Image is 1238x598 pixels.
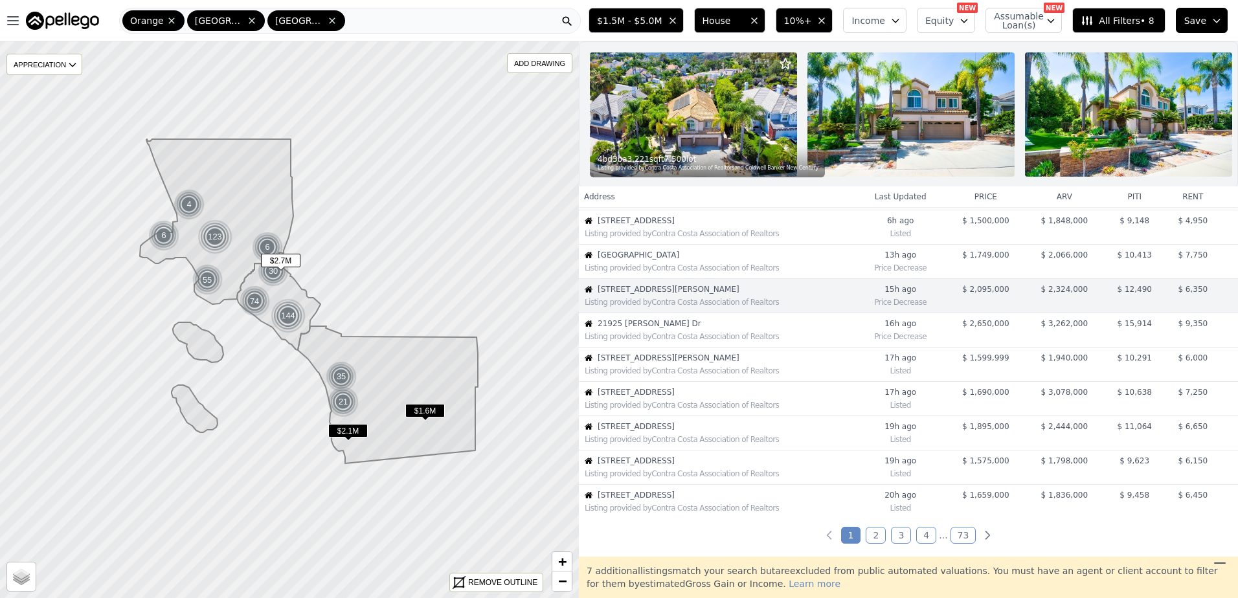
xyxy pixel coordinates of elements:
[1081,14,1154,27] span: All Filters • 8
[1178,491,1208,500] span: $ 6,450
[585,217,592,225] img: House
[1104,186,1165,207] th: piti
[1041,456,1088,465] span: $ 1,798,000
[585,251,592,259] img: House
[981,529,994,542] a: Next page
[664,154,686,164] span: 7,500
[328,386,359,417] div: 21
[1178,319,1208,328] span: $ 9,350
[860,363,941,376] div: Listed
[579,529,1238,542] ul: Pagination
[261,254,300,272] div: $2.7M
[598,353,854,363] span: [STREET_ADDRESS][PERSON_NAME]
[552,552,572,571] a: Zoom in
[597,14,662,27] span: $1.5M - $5.0M
[807,52,1015,177] img: Property Photo 2
[1178,353,1208,362] span: $ 6,000
[468,577,537,588] div: REMOVE OUTLINE
[1178,388,1208,397] span: $ 7,250
[1041,216,1088,225] span: $ 1,848,000
[585,320,592,327] img: House
[776,8,833,33] button: 10%+
[962,422,1009,431] span: $ 1,895,000
[962,285,1009,294] span: $ 2,095,000
[891,527,911,544] a: Page 3
[585,469,854,479] div: Listing provided by Contra Costa Association of Realtors
[962,250,1009,260] span: $ 1,749,000
[261,254,300,267] span: $2.7M
[558,573,567,589] span: −
[598,154,818,164] div: 4 bd 3 ba sqft lot
[405,404,445,417] span: $1.6M
[866,527,886,544] a: Page 2
[238,285,271,318] div: 74
[985,8,1062,33] button: Assumable Loan(s)
[252,232,283,263] div: 6
[1178,216,1208,225] span: $ 4,950
[1120,216,1149,225] span: $ 9,148
[148,220,179,251] div: 6
[1118,388,1152,397] span: $ 10,638
[1120,491,1149,500] span: $ 9,458
[328,386,359,417] img: g1.png
[916,527,936,544] a: Page 4
[598,490,854,500] span: [STREET_ADDRESS]
[579,557,1238,598] div: 7 additional listing s match your search but are excluded from public automated valuations. You m...
[598,456,854,466] span: [STREET_ADDRESS]
[860,294,941,307] div: Price Decrease
[585,285,592,293] img: House
[275,14,324,27] span: [GEOGRAPHIC_DATA]
[947,186,1026,207] th: price
[1118,353,1152,362] span: $ 10,291
[585,263,854,273] div: Listing provided by Contra Costa Association of Realtors
[962,216,1009,225] span: $ 1,500,000
[238,285,272,318] img: g2.png
[585,297,854,307] div: Listing provided by Contra Costa Association of Realtors
[860,432,941,445] div: Listed
[860,329,941,342] div: Price Decrease
[860,421,941,432] time: 2025-10-01 02:43
[585,434,854,445] div: Listing provided by Contra Costa Association of Realtors
[860,318,941,329] time: 2025-10-01 05:59
[1118,285,1152,294] span: $ 12,490
[1025,52,1232,177] img: Property Photo 3
[789,579,840,589] span: Learn more
[994,12,1035,30] span: Assumable Loan(s)
[405,404,445,423] div: $1.6M
[552,571,572,591] a: Zoom out
[1041,285,1088,294] span: $ 2,324,000
[951,527,976,544] a: Page 73
[130,14,164,27] span: Orange
[258,256,289,287] img: g1.png
[195,14,244,27] span: [GEOGRAPHIC_DATA]
[508,54,572,72] div: ADD DRAWING
[703,14,744,27] span: House
[271,298,306,333] img: g3.png
[26,12,99,30] img: Pellego
[1178,456,1208,465] span: $ 6,150
[1118,250,1152,260] span: $ 10,413
[148,220,180,251] img: g1.png
[585,503,854,513] div: Listing provided by Contra Costa Association of Realtors
[585,423,592,430] img: House
[1184,14,1206,27] span: Save
[1178,285,1208,294] span: $ 6,350
[860,216,941,226] time: 2025-10-01 15:40
[925,14,954,27] span: Equity
[823,529,836,542] a: Previous page
[917,8,975,33] button: Equity
[860,260,941,273] div: Price Decrease
[860,387,941,397] time: 2025-10-01 05:00
[191,263,224,296] div: 55
[598,164,818,172] div: Listing provided by Contra Costa Association of Realtors and Coldwell Banker New Century
[1041,353,1088,362] span: $ 1,940,000
[258,256,289,287] div: 30
[585,400,854,410] div: Listing provided by Contra Costa Association of Realtors
[1120,456,1149,465] span: $ 9,623
[855,186,947,207] th: Last Updated
[1072,8,1165,33] button: All Filters• 8
[197,219,233,254] img: g3.png
[962,491,1009,500] span: $ 1,659,000
[579,41,1238,188] a: Property Photo 14bd3ba3,221sqft7,500lotListing provided byContra Costa Association of Realtorsand...
[589,8,683,33] button: $1.5M - $5.0M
